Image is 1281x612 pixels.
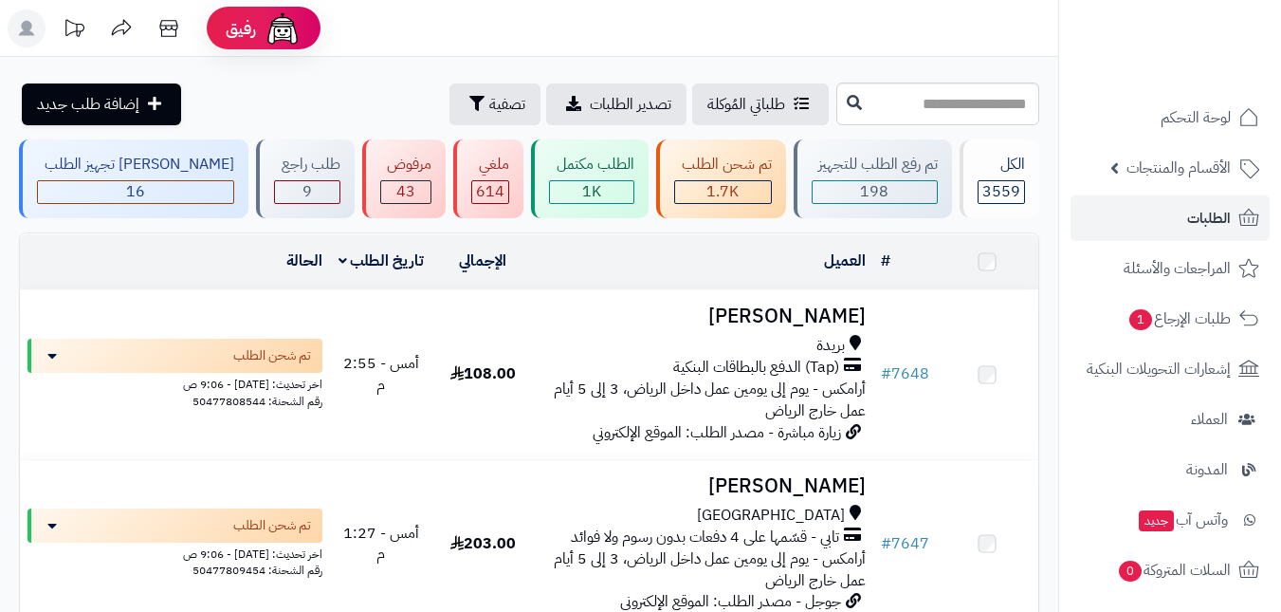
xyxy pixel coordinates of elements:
[27,373,322,393] div: اخر تحديث: [DATE] - 9:06 ص
[1071,246,1270,291] a: المراجعات والأسئلة
[274,154,340,176] div: طلب راجع
[860,180,888,203] span: 198
[692,83,829,125] a: طلباتي المُوكلة
[380,154,432,176] div: مرفوض
[554,378,866,422] span: أرامكس - يوم إلى يومين عمل داخل الرياض، 3 إلى 5 أيام عمل خارج الرياض
[674,154,772,176] div: تم شحن الطلب
[541,475,866,497] h3: [PERSON_NAME]
[226,17,256,40] span: رفيق
[1071,346,1270,392] a: إشعارات التحويلات البنكية
[449,139,527,218] a: ملغي 614
[1071,296,1270,342] a: طلبات الإرجاع1
[343,522,419,566] span: أمس - 1:27 م
[339,250,425,272] a: تاريخ الطلب
[50,9,98,52] a: تحديثات المنصة
[706,180,739,203] span: 1.7K
[1129,309,1152,330] span: 1
[1139,510,1174,531] span: جديد
[652,139,790,218] a: تم شحن الطلب 1.7K
[1191,406,1228,433] span: العملاء
[275,181,339,203] div: 9
[593,421,841,444] span: زيارة مباشرة - مصدر الطلب: الموقع الإلكتروني
[546,83,686,125] a: تصدير الطلبات
[1071,195,1270,241] a: الطلبات
[286,250,322,272] a: الحالة
[707,93,785,116] span: طلباتي المُوكلة
[22,83,181,125] a: إضافة طلب جديد
[881,362,891,385] span: #
[1071,447,1270,492] a: المدونة
[527,139,652,218] a: الطلب مكتمل 1K
[582,180,601,203] span: 1K
[459,250,506,272] a: الإجمالي
[673,357,839,379] span: (Tap) الدفع بالبطاقات البنكية
[982,180,1020,203] span: 3559
[192,393,322,410] span: رقم الشحنة: 50477808544
[381,181,431,203] div: 43
[549,154,634,176] div: الطلب مكتمل
[881,532,891,555] span: #
[1071,95,1270,140] a: لوحة التحكم
[37,154,234,176] div: [PERSON_NAME] تجهيز الطلب
[881,250,890,272] a: #
[790,139,957,218] a: تم رفع الطلب للتجهيز 198
[1124,255,1231,282] span: المراجعات والأسئلة
[824,250,866,272] a: العميل
[812,154,939,176] div: تم رفع الطلب للتجهيز
[590,93,671,116] span: تصدير الطلبات
[541,306,866,327] h3: [PERSON_NAME]
[1137,507,1228,533] span: وآتس آب
[252,139,358,218] a: طلب راجع 9
[1071,497,1270,543] a: وآتس آبجديد
[396,180,415,203] span: 43
[978,154,1025,176] div: الكل
[343,352,419,397] span: أمس - 2:55 م
[554,547,866,592] span: أرامكس - يوم إلى يومين عمل داخل الرياض، 3 إلى 5 أيام عمل خارج الرياض
[1117,557,1231,584] span: السلات المتروكة
[1187,205,1231,232] span: الطلبات
[476,180,504,203] span: 614
[1152,14,1263,54] img: logo-2.png
[38,181,233,203] div: 16
[881,362,929,385] a: #7648
[233,346,311,365] span: تم شحن الطلب
[264,9,302,47] img: ai-face.png
[358,139,450,218] a: مرفوض 43
[126,180,145,203] span: 16
[37,93,139,116] span: إضافة طلب جديد
[550,181,633,203] div: 1027
[697,505,845,527] span: [GEOGRAPHIC_DATA]
[675,181,771,203] div: 1652
[472,181,508,203] div: 614
[571,527,839,548] span: تابي - قسّمها على 4 دفعات بدون رسوم ولا فوائد
[1186,456,1228,483] span: المدونة
[1071,547,1270,593] a: السلات المتروكة0
[450,362,516,385] span: 108.00
[192,562,322,579] span: رقم الشحنة: 50477809454
[449,83,540,125] button: تصفية
[27,543,322,563] div: اخر تحديث: [DATE] - 9:06 ص
[471,154,509,176] div: ملغي
[1161,104,1231,131] span: لوحة التحكم
[1071,397,1270,442] a: العملاء
[1126,155,1231,181] span: الأقسام والمنتجات
[816,335,845,357] span: بريدة
[15,139,252,218] a: [PERSON_NAME] تجهيز الطلب 16
[450,532,516,555] span: 203.00
[1119,561,1142,582] span: 0
[489,93,525,116] span: تصفية
[1127,306,1231,332] span: طلبات الإرجاع
[302,180,312,203] span: 9
[1087,356,1231,382] span: إشعارات التحويلات البنكية
[813,181,938,203] div: 198
[956,139,1043,218] a: الكل3559
[881,532,929,555] a: #7647
[233,516,311,535] span: تم شحن الطلب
